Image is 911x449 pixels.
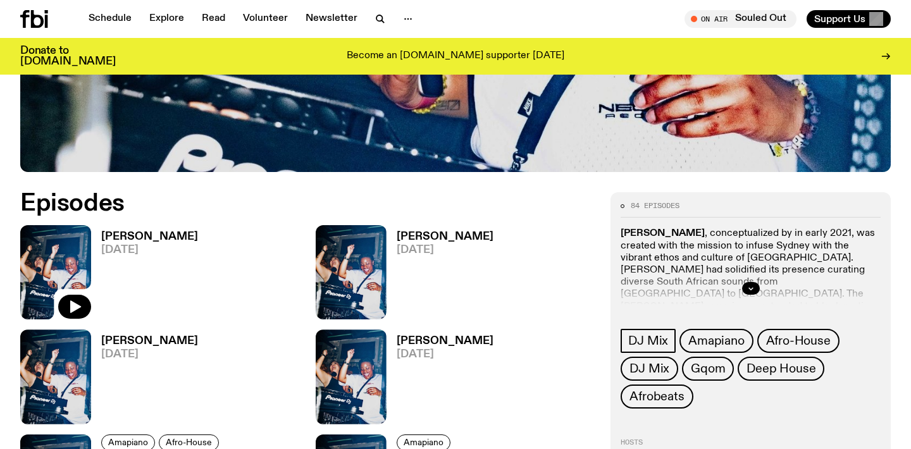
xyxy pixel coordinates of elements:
[814,13,865,25] span: Support Us
[387,231,493,319] a: [PERSON_NAME][DATE]
[387,336,493,424] a: [PERSON_NAME][DATE]
[20,192,595,215] h2: Episodes
[807,10,891,28] button: Support Us
[621,329,676,353] a: DJ Mix
[766,334,831,348] span: Afro-House
[698,14,790,23] span: Tune in live
[397,336,493,347] h3: [PERSON_NAME]
[621,228,881,325] p: , conceptualized by in early 2021, was created with the mission to infuse Sydney with the vibrant...
[747,362,815,376] span: Deep House
[688,334,744,348] span: Amapiano
[621,357,678,381] a: DJ Mix
[166,438,212,447] span: Afro-House
[679,329,753,353] a: Amapiano
[685,10,796,28] button: On AirSouled Out
[101,245,198,255] span: [DATE]
[91,231,198,319] a: [PERSON_NAME][DATE]
[691,362,725,376] span: Gqom
[629,362,669,376] span: DJ Mix
[631,202,679,209] span: 84 episodes
[235,10,295,28] a: Volunteer
[621,228,705,238] strong: [PERSON_NAME]
[101,349,198,360] span: [DATE]
[194,10,233,28] a: Read
[404,438,443,447] span: Amapiano
[81,10,139,28] a: Schedule
[347,51,564,62] p: Become an [DOMAIN_NAME] supporter [DATE]
[101,336,198,347] h3: [PERSON_NAME]
[397,349,493,360] span: [DATE]
[738,357,824,381] a: Deep House
[108,438,148,447] span: Amapiano
[298,10,365,28] a: Newsletter
[397,245,493,255] span: [DATE]
[682,357,734,381] a: Gqom
[629,390,684,403] span: Afrobeats
[142,10,192,28] a: Explore
[20,46,116,67] h3: Donate to [DOMAIN_NAME]
[757,329,840,353] a: Afro-House
[628,334,668,348] span: DJ Mix
[397,231,493,242] h3: [PERSON_NAME]
[91,336,198,424] a: [PERSON_NAME][DATE]
[621,384,693,409] a: Afrobeats
[101,231,198,242] h3: [PERSON_NAME]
